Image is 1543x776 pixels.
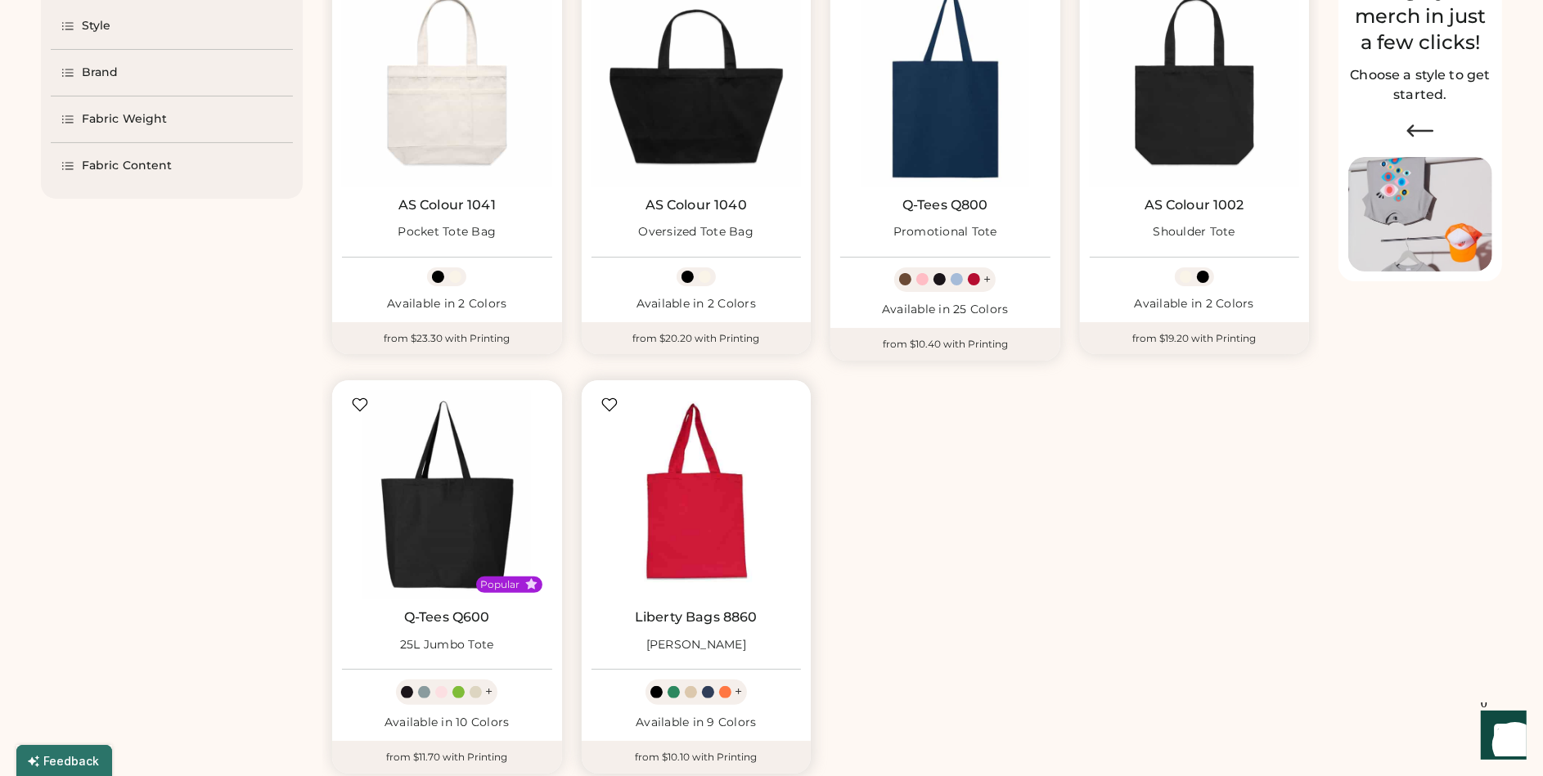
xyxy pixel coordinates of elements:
[82,65,119,81] div: Brand
[485,683,493,701] div: +
[481,578,520,591] div: Popular
[735,683,742,701] div: +
[582,741,812,774] div: from $10.10 with Printing
[342,390,552,600] img: Q-Tees Q600 25L Jumbo Tote
[1348,157,1492,272] img: Image of Lisa Congdon Eye Print on T-Shirt and Hat
[635,609,758,626] a: Liberty Bags 8860
[1465,702,1536,773] iframe: Front Chat
[639,224,754,240] div: Oversized Tote Bag
[342,296,552,312] div: Available in 2 Colors
[400,637,494,653] div: 25L Jumbo Tote
[332,322,562,355] div: from $23.30 with Printing
[902,197,988,213] a: Q-Tees Q800
[82,158,172,174] div: Fabric Content
[82,18,111,34] div: Style
[342,715,552,731] div: Available in 10 Colors
[332,741,562,774] div: from $11.70 with Printing
[1154,224,1235,240] div: Shoulder Tote
[983,271,991,289] div: +
[82,111,167,128] div: Fabric Weight
[398,224,496,240] div: Pocket Tote Bag
[646,637,746,653] div: [PERSON_NAME]
[592,390,802,600] img: Liberty Bags 8860 Nicole Tote
[1080,322,1310,355] div: from $19.20 with Printing
[830,328,1060,361] div: from $10.40 with Printing
[592,715,802,731] div: Available in 9 Colors
[525,578,538,590] button: Popular Style
[582,322,812,355] div: from $20.20 with Printing
[840,302,1050,318] div: Available in 25 Colors
[592,296,802,312] div: Available in 2 Colors
[398,197,496,213] a: AS Colour 1041
[646,197,747,213] a: AS Colour 1040
[404,609,490,626] a: Q-Tees Q600
[1348,65,1492,105] h2: Choose a style to get started.
[1090,296,1300,312] div: Available in 2 Colors
[893,224,997,240] div: Promotional Tote
[1145,197,1244,213] a: AS Colour 1002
